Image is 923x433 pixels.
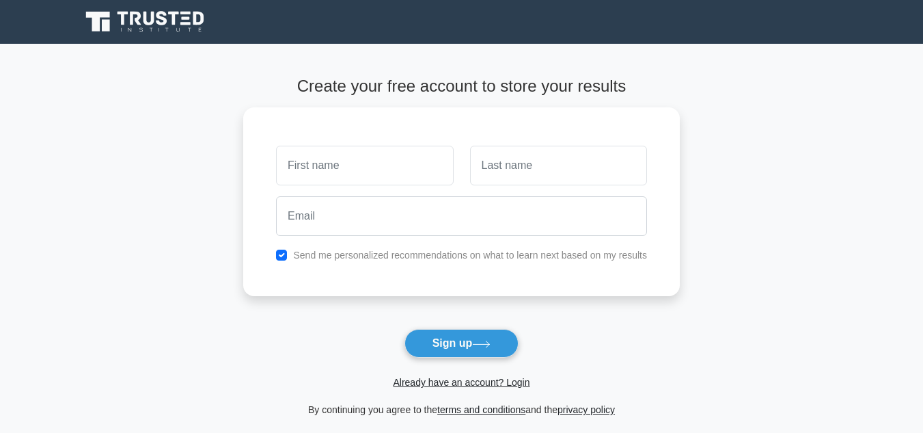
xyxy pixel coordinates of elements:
a: terms and conditions [437,404,525,415]
div: By continuing you agree to the and the [235,402,688,418]
label: Send me personalized recommendations on what to learn next based on my results [293,250,647,261]
input: Email [276,196,647,236]
input: First name [276,146,453,185]
a: privacy policy [557,404,615,415]
button: Sign up [404,329,519,358]
a: Already have an account? Login [393,377,529,388]
input: Last name [470,146,647,185]
h4: Create your free account to store your results [243,77,680,96]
